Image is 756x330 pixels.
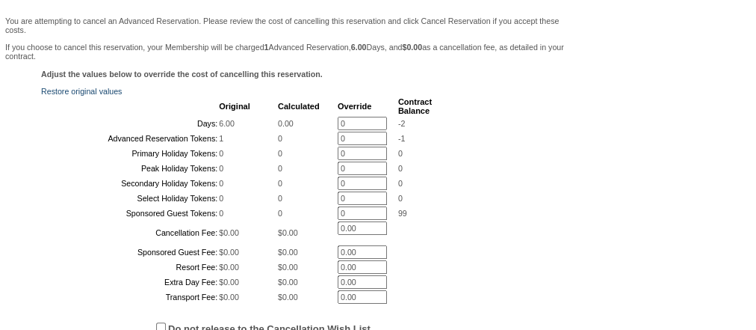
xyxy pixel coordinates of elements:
[219,293,239,302] span: $0.00
[278,179,282,188] span: 0
[43,177,217,190] td: Secondary Holiday Tokens:
[43,192,217,205] td: Select Holiday Tokens:
[219,149,223,158] span: 0
[219,102,250,111] b: Original
[278,263,298,272] span: $0.00
[398,194,403,203] span: 0
[43,245,217,259] td: Sponsored Guest Fee:
[338,102,371,111] b: Override
[398,149,403,158] span: 0
[219,179,223,188] span: 0
[43,275,217,289] td: Extra Day Fee:
[398,119,405,128] span: -2
[278,228,298,237] span: $0.00
[5,16,574,34] p: You are attempting to cancel an Advanced Reservation. Please review the cost of cancelling this r...
[219,134,223,143] span: 1
[219,278,239,287] span: $0.00
[219,248,239,257] span: $0.00
[219,119,235,128] span: 6.00
[219,194,223,203] span: 0
[43,207,217,220] td: Sponsored Guest Tokens:
[398,134,405,143] span: -1
[43,260,217,274] td: Resort Fee:
[219,209,223,218] span: 0
[278,119,294,128] span: 0.00
[398,164,403,173] span: 0
[41,87,122,96] a: Restore original values
[402,43,422,52] b: $0.00
[43,147,217,160] td: Primary Holiday Tokens:
[278,209,282,218] span: 0
[219,228,239,237] span: $0.00
[278,194,282,203] span: 0
[278,293,298,302] span: $0.00
[398,97,432,115] b: Contract Balance
[398,179,403,188] span: 0
[5,43,574,61] p: If you choose to cancel this reservation, your Membership will be charged Advanced Reservation, D...
[219,164,223,173] span: 0
[398,209,407,218] span: 99
[278,134,282,143] span: 0
[43,132,217,145] td: Advanced Reservation Tokens:
[43,290,217,304] td: Transport Fee:
[278,248,298,257] span: $0.00
[43,221,217,244] td: Cancellation Fee:
[278,164,282,173] span: 0
[351,43,367,52] b: 6.00
[278,102,320,111] b: Calculated
[41,70,323,79] b: Adjust the values below to override the cost of cancelling this reservation.
[278,149,282,158] span: 0
[278,278,298,287] span: $0.00
[43,117,217,130] td: Days:
[43,162,217,175] td: Peak Holiday Tokens:
[219,263,239,272] span: $0.00
[264,43,269,52] b: 1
